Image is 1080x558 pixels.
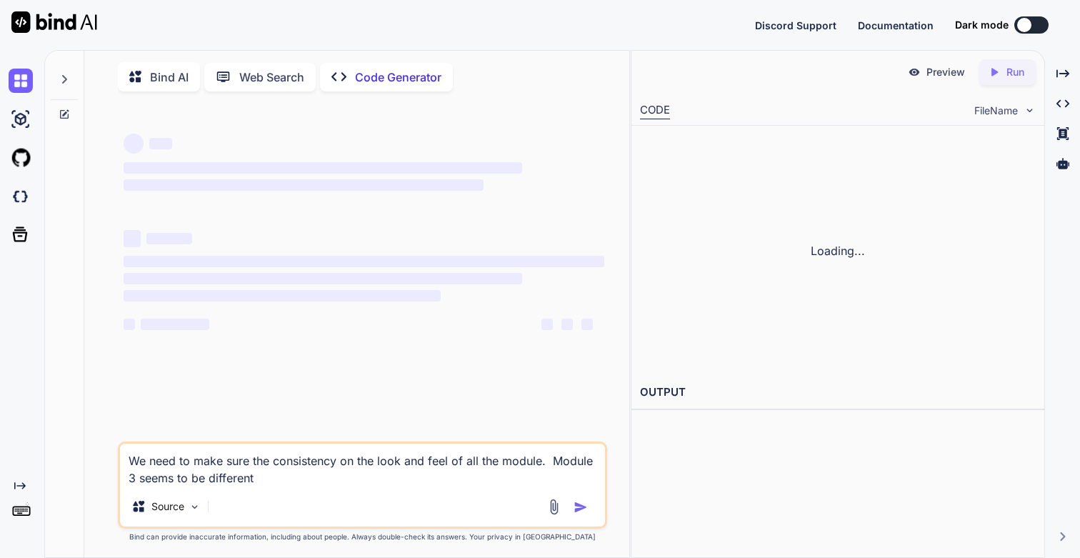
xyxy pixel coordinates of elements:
[9,184,33,209] img: darkCloudIdeIcon
[9,146,33,170] img: githubLight
[124,256,604,267] span: ‌
[141,319,209,330] span: ‌
[120,444,604,487] textarea: We need to make sure the consistency on the look and feel of all the module. Module 3 seems to be...
[239,69,304,86] p: Web Search
[546,499,562,515] img: attachment
[541,319,553,330] span: ‌
[146,233,192,244] span: ‌
[561,319,573,330] span: ‌
[640,134,1036,367] div: Loading...
[355,69,441,86] p: Code Generator
[189,501,201,513] img: Pick Models
[124,230,141,247] span: ‌
[124,319,135,330] span: ‌
[124,290,441,302] span: ‌
[858,19,934,31] span: Documentation
[151,499,184,514] p: Source
[755,18,836,33] button: Discord Support
[118,532,606,542] p: Bind can provide inaccurate information, including about people. Always double-check its answers....
[9,107,33,131] img: ai-studio
[149,138,172,149] span: ‌
[974,104,1018,118] span: FileName
[640,102,670,119] div: CODE
[9,69,33,93] img: chat
[858,18,934,33] button: Documentation
[631,376,1044,409] h2: OUTPUT
[574,500,588,514] img: icon
[124,273,522,284] span: ‌
[926,65,965,79] p: Preview
[755,19,836,31] span: Discord Support
[1024,104,1036,116] img: chevron down
[150,69,189,86] p: Bind AI
[11,11,97,33] img: Bind AI
[955,18,1009,32] span: Dark mode
[124,162,522,174] span: ‌
[124,179,484,191] span: ‌
[1006,65,1024,79] p: Run
[124,134,144,154] span: ‌
[908,66,921,79] img: preview
[581,319,593,330] span: ‌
